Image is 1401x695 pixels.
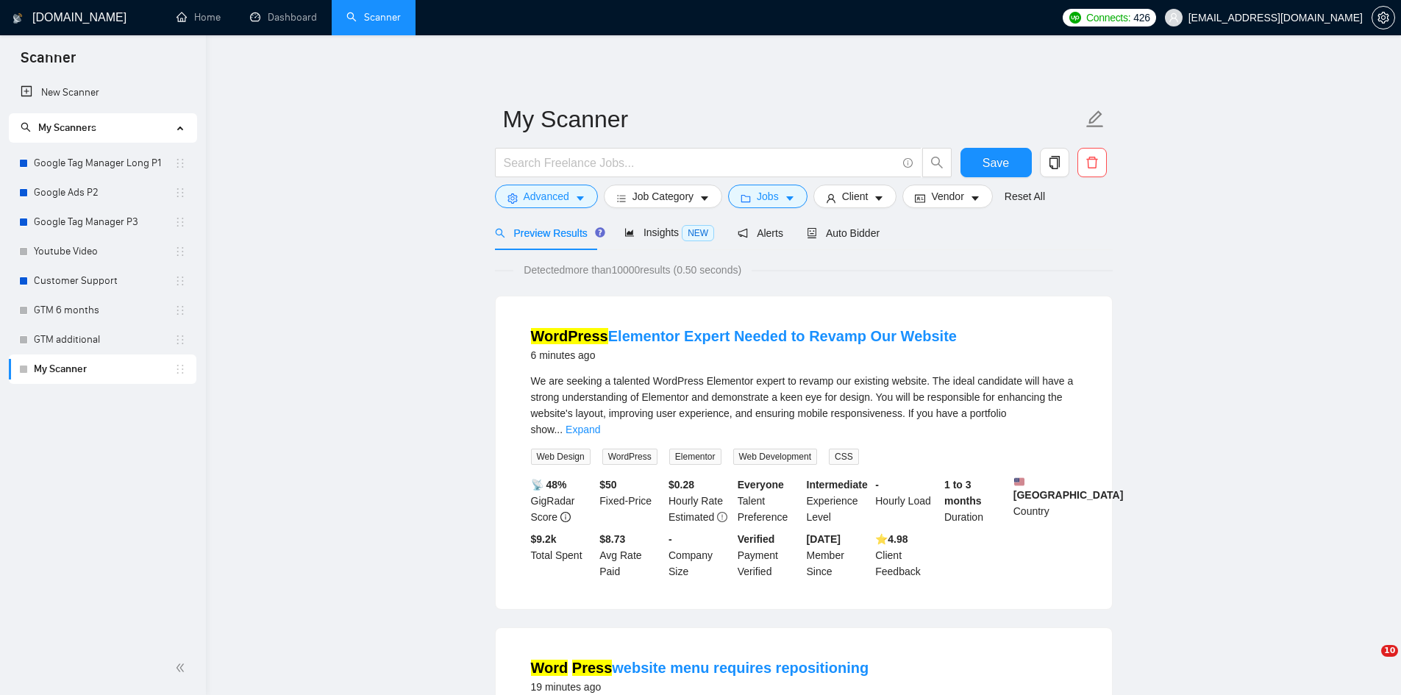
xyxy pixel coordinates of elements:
a: setting [1372,12,1395,24]
span: Elementor [669,449,721,465]
span: search [923,156,951,169]
b: ⭐️ 4.98 [875,533,908,545]
a: Word Presswebsite menu requires repositioning [531,660,869,676]
span: edit [1085,110,1105,129]
span: My Scanners [38,121,96,134]
span: My Scanners [21,121,96,134]
div: Company Size [666,531,735,580]
a: GTM 6 months [34,296,174,325]
span: holder [174,216,186,228]
div: Country [1010,477,1080,525]
b: Verified [738,533,775,545]
span: holder [174,246,186,257]
span: folder [741,193,751,204]
button: settingAdvancedcaret-down [495,185,598,208]
span: holder [174,363,186,375]
li: Customer Support [9,266,196,296]
span: caret-down [970,193,980,204]
div: Client Feedback [872,531,941,580]
b: $ 50 [599,479,616,491]
a: My Scanner [34,354,174,384]
span: Client [842,188,869,204]
div: Avg Rate Paid [596,531,666,580]
span: user [826,193,836,204]
span: delete [1078,156,1106,169]
img: upwork-logo.png [1069,12,1081,24]
div: Hourly Load [872,477,941,525]
span: robot [807,228,817,238]
div: Talent Preference [735,477,804,525]
span: holder [174,157,186,169]
div: GigRadar Score [528,477,597,525]
span: search [21,122,31,132]
span: setting [1372,12,1394,24]
a: Google Ads P2 [34,178,174,207]
div: Fixed-Price [596,477,666,525]
span: Scanner [9,47,88,78]
span: copy [1041,156,1069,169]
b: Everyone [738,479,784,491]
button: Save [960,148,1032,177]
b: [DATE] [807,533,841,545]
div: Experience Level [804,477,873,525]
div: We are seeking a talented WordPress Elementor expert to revamp our existing website. The ideal ca... [531,373,1077,438]
span: ... [554,424,563,435]
a: GTM additional [34,325,174,354]
span: caret-down [699,193,710,204]
b: Intermediate [807,479,868,491]
b: $ 9.2k [531,533,557,545]
div: Hourly Rate [666,477,735,525]
div: Member Since [804,531,873,580]
input: Scanner name... [503,101,1083,138]
li: Youtube Video [9,237,196,266]
li: Google Tag Manager Long P1 [9,149,196,178]
span: 10 [1381,645,1398,657]
div: Payment Verified [735,531,804,580]
button: userClientcaret-down [813,185,897,208]
mark: Press [572,660,613,676]
span: caret-down [874,193,884,204]
b: 📡 48% [531,479,567,491]
b: - [669,533,672,545]
span: Detected more than 10000 results (0.50 seconds) [513,262,752,278]
span: Jobs [757,188,779,204]
div: Total Spent [528,531,597,580]
button: copy [1040,148,1069,177]
span: Web Development [733,449,818,465]
a: dashboardDashboard [250,11,317,24]
span: Job Category [632,188,694,204]
b: $ 0.28 [669,479,694,491]
span: setting [507,193,518,204]
span: notification [738,228,748,238]
mark: WordPress [531,328,608,344]
li: My Scanner [9,354,196,384]
span: caret-down [575,193,585,204]
mark: Word [531,660,568,676]
span: Save [983,154,1009,172]
span: We are seeking a talented WordPress Elementor expert to revamp our existing website. The ideal ca... [531,375,1074,435]
a: homeHome [177,11,221,24]
span: Auto Bidder [807,227,880,239]
span: holder [174,304,186,316]
span: Estimated [669,511,714,523]
span: idcard [915,193,925,204]
img: logo [13,7,23,30]
li: Google Tag Manager P3 [9,207,196,237]
span: search [495,228,505,238]
li: New Scanner [9,78,196,107]
span: holder [174,187,186,199]
span: WordPress [602,449,657,465]
img: 🇺🇸 [1014,477,1024,487]
span: Vendor [931,188,963,204]
li: GTM 6 months [9,296,196,325]
span: bars [616,193,627,204]
span: NEW [682,225,714,241]
span: info-circle [903,158,913,168]
button: search [922,148,952,177]
button: delete [1077,148,1107,177]
span: Connects: [1086,10,1130,26]
span: Advanced [524,188,569,204]
span: holder [174,334,186,346]
a: Reset All [1005,188,1045,204]
span: caret-down [785,193,795,204]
